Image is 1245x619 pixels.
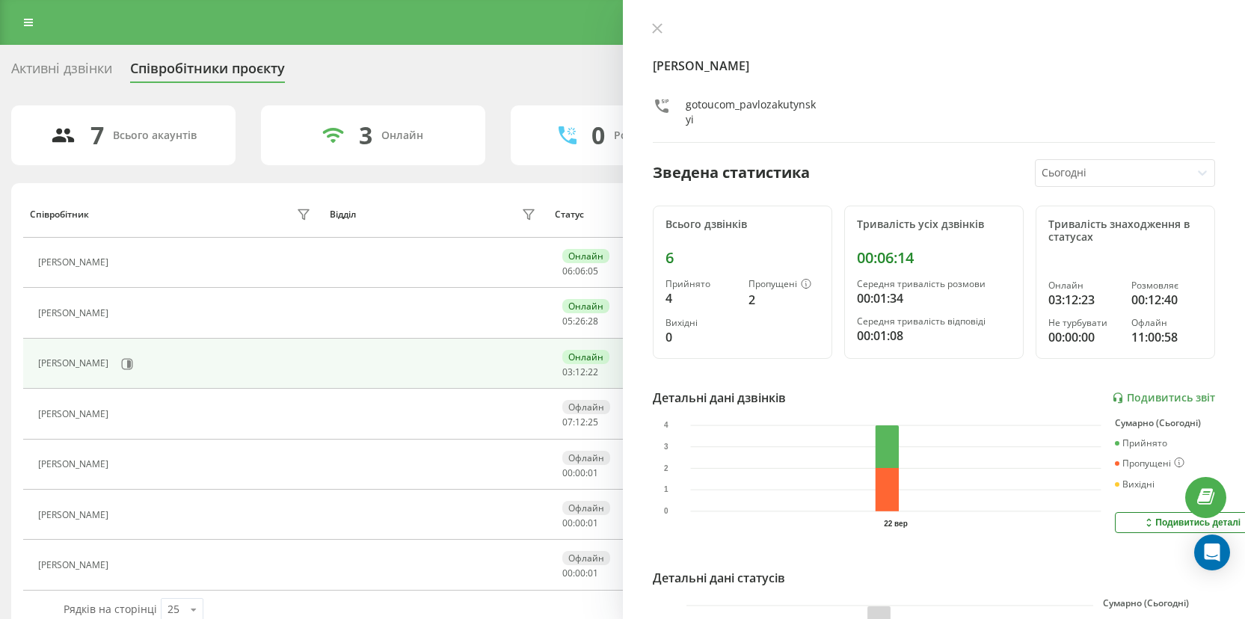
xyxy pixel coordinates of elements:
div: 4 [665,289,737,307]
div: : : [562,367,598,378]
span: 28 [588,315,598,327]
span: 00 [575,466,585,479]
text: 4 [664,422,668,430]
div: : : [562,568,598,579]
div: Середня тривалість відповіді [857,316,1011,327]
h4: [PERSON_NAME] [653,57,1216,75]
div: 6 [665,249,820,267]
div: 0 [665,328,737,346]
text: 0 [664,508,668,516]
div: : : [562,266,598,277]
div: Пропущені [748,279,820,291]
div: Пропущені [1115,458,1184,469]
div: 0 [591,121,605,150]
div: Прийнято [665,279,737,289]
div: Онлайн [1048,280,1119,291]
div: [PERSON_NAME] [38,308,112,318]
div: Онлайн [562,299,609,313]
div: [PERSON_NAME] [38,257,112,268]
div: Подивитись деталі [1143,517,1241,529]
span: 05 [588,265,598,277]
span: 00 [562,517,573,529]
span: 01 [588,466,598,479]
div: : : [562,518,598,529]
div: [PERSON_NAME] [38,409,112,419]
span: 12 [575,366,585,378]
div: Детальні дані статусів [653,569,785,587]
div: Активні дзвінки [11,61,112,84]
div: gotoucom_pavlozakutynskyi [686,97,820,127]
span: 25 [588,416,598,428]
div: Онлайн [562,249,609,263]
div: 00:00:00 [1048,328,1119,346]
div: Офлайн [562,451,610,465]
span: 01 [588,517,598,529]
span: 00 [562,466,573,479]
div: Open Intercom Messenger [1194,535,1230,570]
div: 00:01:34 [857,289,1011,307]
div: : : [562,468,598,478]
div: Всього акаунтів [113,129,197,142]
div: 11:00:58 [1131,328,1202,346]
div: Всього дзвінків [665,218,820,231]
div: Офлайн [562,551,610,565]
div: Розмовляє [1131,280,1202,291]
span: 22 [588,366,598,378]
div: Співробітник [30,209,89,220]
span: 06 [562,265,573,277]
span: 05 [562,315,573,327]
text: 1 [664,486,668,494]
div: Онлайн [562,350,609,364]
div: 2 [748,291,820,309]
div: : : [562,316,598,327]
span: 01 [588,567,598,579]
div: Не турбувати [1048,318,1119,328]
div: Тривалість усіх дзвінків [857,218,1011,231]
div: 25 [167,602,179,617]
div: Відділ [330,209,356,220]
div: Вихідні [1115,479,1155,490]
div: Зведена статистика [653,161,810,184]
div: : : [562,417,598,428]
div: Офлайн [562,501,610,515]
a: Подивитись звіт [1112,392,1215,404]
div: 00:12:40 [1131,291,1202,309]
span: Рядків на сторінці [64,602,157,616]
div: 3 [359,121,372,150]
div: Офлайн [1131,318,1202,328]
span: 07 [562,416,573,428]
div: 7 [90,121,104,150]
div: Середня тривалість розмови [857,279,1011,289]
text: 3 [664,443,668,451]
text: 2 [664,464,668,472]
span: 26 [575,315,585,327]
div: Офлайн [562,400,610,414]
div: Детальні дані дзвінків [653,389,786,407]
div: Розмовляють [614,129,686,142]
span: 12 [575,416,585,428]
span: 00 [575,517,585,529]
div: Прийнято [1115,438,1167,449]
div: 00:06:14 [857,249,1011,267]
div: 00:01:08 [857,327,1011,345]
div: Онлайн [381,129,423,142]
span: 00 [575,567,585,579]
span: 00 [562,567,573,579]
div: [PERSON_NAME] [38,459,112,469]
div: Статус [555,209,584,220]
div: [PERSON_NAME] [38,510,112,520]
span: 03 [562,366,573,378]
div: Вихідні [665,318,737,328]
div: Співробітники проєкту [130,61,285,84]
div: [PERSON_NAME] [38,358,112,369]
span: 06 [575,265,585,277]
text: 22 вер [884,520,908,528]
div: [PERSON_NAME] [38,560,112,570]
div: Тривалість знаходження в статусах [1048,218,1202,244]
div: 03:12:23 [1048,291,1119,309]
